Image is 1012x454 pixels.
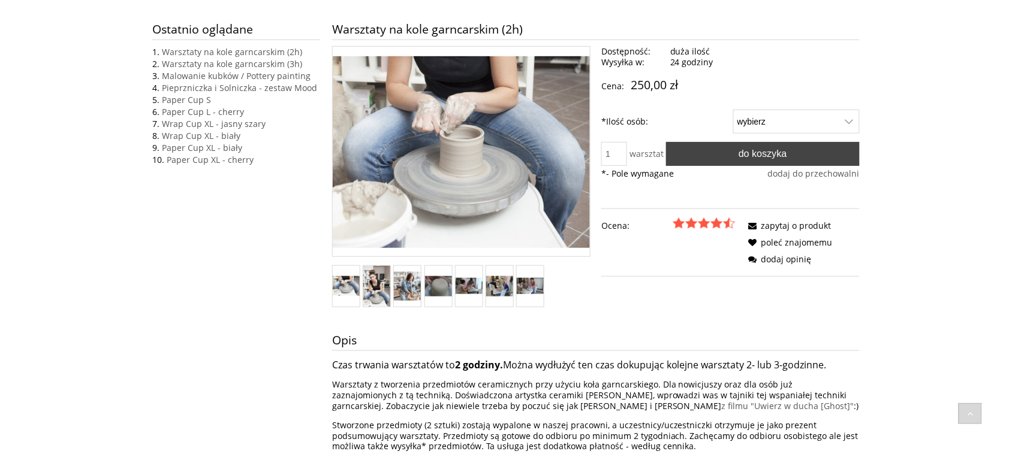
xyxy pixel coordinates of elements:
a: Miniaturka 3 z 7. warsztaty toczenie na kole2.jpg. Naciśnij Enter lub spację, aby otworzyć wybran... [394,272,421,301]
a: zapytaj o produkt [744,220,831,231]
img: warsztaty1.jpg [425,276,452,296]
a: Miniaturka 5 z 7. warsztaty2.jpg. Naciśnij Enter lub spację, aby otworzyć wybrane zdjęcie w widok... [456,278,483,294]
a: Warsztaty na kole garncarskim (2h) [162,46,302,57]
img: warsztaty2.jpg [456,278,483,294]
span: Cena: [601,80,624,92]
a: Miniaturka 4 z 7. warsztaty1.jpg. Naciśnij Enter lub spację, aby otworzyć wybrane zdjęcie w widok... [425,276,452,296]
span: duża ilość [670,46,710,57]
span: Do koszyka [739,148,787,159]
a: Wrap Cup XL - biały [162,130,240,141]
img: warsztaty8.jpg [517,278,544,294]
a: Paper Cup L - cherry [162,106,244,117]
a: Pieprzniczka i Solniczka - zestaw Mood [162,82,317,93]
a: Paper Cup XL - biały [162,142,242,153]
span: Wysyłka w: [601,57,666,68]
a: Miniaturka 6 z 7. warsztaty5.jpg. Naciśnij Enter lub spację, aby otworzyć wybrane zdjęcie w widok... [486,276,513,296]
strong: 2 godziny. [455,358,503,371]
a: dodaj opinię [744,253,811,265]
iframe: fb:like Facebook Social Plugin [601,281,679,298]
img: warsztaty5.jpg [486,276,513,296]
a: Wrap Cup XL - jasny szary [162,118,266,129]
a: poleć znajomemu [744,237,832,248]
p: Stworzone przedmioty (2 sztuki) zostają wypalone w naszej pracowni, a uczestnicy/uczestniczki otr... [332,420,860,452]
a: Miniaturka 1 z 7. warstzaty-kolo.jpg. Naciśnij Enter lub spację, aby otworzyć wybrane zdjęcie w w... [333,276,360,296]
a: Warsztaty na kole garncarskim (3h) [162,58,302,69]
span: Dostępność: [601,46,666,57]
label: Ilość osób: [601,110,648,134]
input: ilość [601,142,627,166]
a: dodaj do przechowalni [768,168,860,179]
a: Paper Cup S [162,94,211,105]
span: - Pole wymagane [601,168,674,179]
span: Czas trwania warsztatów to Można wydłużyć ten czas dokupując kolejne warsztaty 2- lub 3-godzinne. [332,358,827,371]
a: Paper Cup XL - cherry [167,154,254,165]
em: Ocena: [601,217,630,234]
img: warsztaty toczenie na kole2.jpg [394,272,421,301]
a: Malowanie kubków / Pottery painting [162,70,311,81]
a: z filmu "Uwierz w ducha [Ghost]" [722,400,854,411]
h3: Opis [332,329,860,350]
a: Miniaturka 7 z 7. warsztaty8.jpg. Naciśnij Enter lub spację, aby otworzyć wybrane zdjęcie w widok... [517,278,544,294]
img: warstzaty-kolo.jpg Naciśnij Enter lub spację, aby otworzyć wybrane zdjęcie w widoku pełnoekranowym. [333,56,590,248]
span: warsztat [630,149,664,160]
em: 250,00 zł [631,77,678,93]
button: Do koszyka [666,142,860,166]
h1: Warsztaty na kole garncarskim (2h) [332,19,860,40]
span: Ostatnio oglądane [152,19,320,40]
img: warstzaty-kolo.jpg [333,276,360,296]
span: 24 godziny [670,56,713,68]
img: warsztaty0.jpg [363,266,390,307]
a: Miniaturka 2 z 7. warsztaty0.jpg. Naciśnij Enter lub spację, aby otworzyć wybrane zdjęcie w widok... [363,266,390,307]
p: Warsztaty z tworzenia przedmiotów ceramicznych przy użyciu koła garncarskiego. Dla nowicjuszy ora... [332,379,860,411]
